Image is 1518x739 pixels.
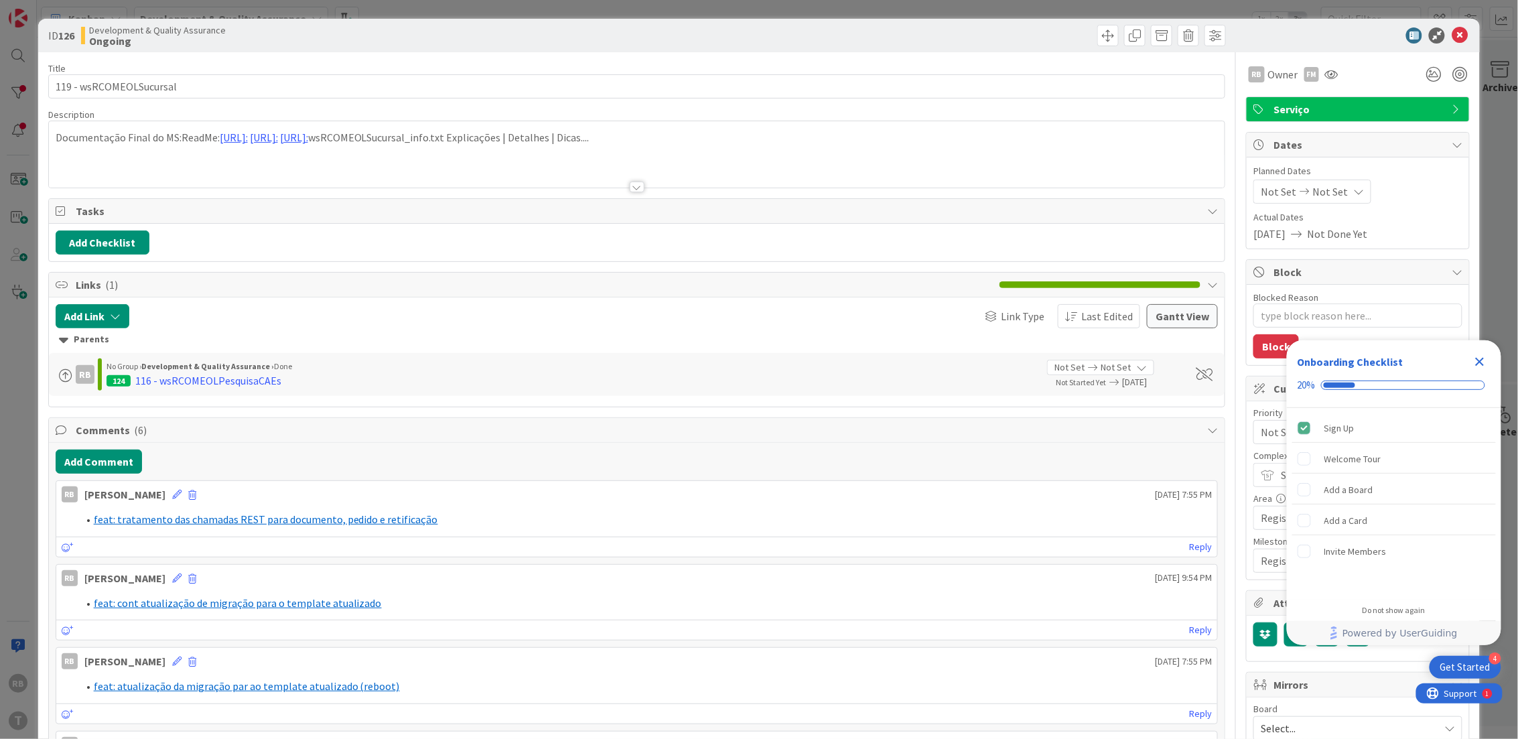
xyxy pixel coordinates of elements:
[1253,164,1462,178] span: Planned Dates
[220,131,248,144] a: [URL]:
[1261,551,1432,570] span: Registos
[1267,66,1298,82] span: Owner
[1261,719,1432,738] span: Select...
[1253,494,1462,503] div: Area
[1287,408,1501,596] div: Checklist items
[1324,451,1381,467] div: Welcome Tour
[107,361,141,371] span: No Group ›
[1058,304,1140,328] button: Last Edited
[1253,537,1462,546] div: Milestone
[1298,379,1491,391] div: Checklist progress: 20%
[1189,539,1212,555] a: Reply
[1292,475,1496,505] div: Add a Board is incomplete.
[1189,706,1212,722] a: Reply
[1261,509,1432,527] span: Registo Comercial
[1056,377,1106,387] span: Not Started Yet
[48,27,74,44] span: ID
[94,513,438,526] a: feat: tratamento das chamadas REST para documento, pedido e retificação
[56,450,142,474] button: Add Comment
[62,570,78,586] div: RB
[1294,621,1495,645] a: Powered by UserGuiding
[1054,360,1085,375] span: Not Set
[134,423,147,437] span: ( 6 )
[58,29,74,42] b: 126
[1122,375,1181,389] span: [DATE]
[76,422,1201,438] span: Comments
[28,2,61,18] span: Support
[56,304,129,328] button: Add Link
[62,486,78,502] div: RB
[1324,482,1373,498] div: Add a Board
[1147,304,1218,328] button: Gantt View
[84,653,165,669] div: [PERSON_NAME]
[48,62,66,74] label: Title
[1312,184,1348,200] span: Not Set
[1155,571,1212,585] span: [DATE] 9:54 PM
[1273,677,1445,693] span: Mirrors
[56,130,1219,145] p: Documentação Final do MS:ReadMe: wsRCOMEOLSucursal_info.txt Explicações | Detalhes | Dicas....
[1253,451,1462,460] div: Complexidade
[1261,423,1432,442] span: Not Set
[135,373,281,389] div: 116 - wsRCOMEOLPesquisaCAEs
[1261,184,1296,200] span: Not Set
[84,486,165,502] div: [PERSON_NAME]
[1287,340,1501,645] div: Checklist Container
[1155,488,1212,502] span: [DATE] 7:55 PM
[1430,656,1501,679] div: Open Get Started checklist, remaining modules: 4
[250,131,278,144] a: [URL]:
[56,230,149,255] button: Add Checklist
[1292,413,1496,443] div: Sign Up is complete.
[1253,408,1462,417] div: Priority
[1298,379,1316,391] div: 20%
[1001,308,1044,324] span: Link Type
[1489,653,1501,665] div: 4
[1253,210,1462,224] span: Actual Dates
[1249,66,1265,82] div: RB
[1469,351,1491,373] div: Close Checklist
[1253,704,1278,714] span: Board
[1273,264,1445,280] span: Block
[1189,622,1212,639] a: Reply
[89,25,226,36] span: Development & Quality Assurance
[84,570,165,586] div: [PERSON_NAME]
[1324,543,1387,559] div: Invite Members
[1440,661,1491,674] div: Get Started
[1253,334,1299,358] button: Block
[1273,101,1445,117] span: Serviço
[1253,291,1318,304] label: Blocked Reason
[1304,67,1319,82] div: FM
[274,361,292,371] span: Done
[1155,655,1212,669] span: [DATE] 7:55 PM
[1101,360,1131,375] span: Not Set
[1298,354,1403,370] div: Onboarding Checklist
[1342,625,1458,641] span: Powered by UserGuiding
[48,109,94,121] span: Description
[1287,621,1501,645] div: Footer
[89,36,226,46] b: Ongoing
[76,203,1201,219] span: Tasks
[76,277,993,293] span: Links
[1273,381,1445,397] span: Custom Fields
[1081,308,1133,324] span: Last Edited
[141,361,274,371] b: Development & Quality Assurance ›
[1324,420,1355,436] div: Sign Up
[1292,444,1496,474] div: Welcome Tour is incomplete.
[76,365,94,384] div: RB
[62,653,78,669] div: RB
[1292,506,1496,535] div: Add a Card is incomplete.
[1273,137,1445,153] span: Dates
[1253,226,1286,242] span: [DATE]
[1292,537,1496,566] div: Invite Members is incomplete.
[280,131,308,144] a: [URL]:
[107,375,131,387] div: 124
[70,5,73,16] div: 1
[1281,466,1432,484] span: Small
[59,332,1215,347] div: Parents
[94,596,382,610] a: feat: cont atualização de migração para o template atualizado
[1324,513,1368,529] div: Add a Card
[1363,605,1426,616] div: Do not show again
[94,679,400,693] a: feat: atualização da migração par ao template atualizado (reboot)
[48,74,1226,98] input: type card name here...
[105,278,118,291] span: ( 1 )
[1273,595,1445,611] span: Attachments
